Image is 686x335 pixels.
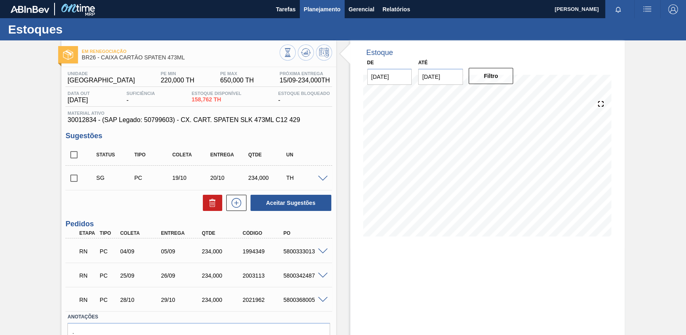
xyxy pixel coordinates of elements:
span: 650,000 TH [220,77,254,84]
div: PO [281,230,326,236]
span: Data out [67,91,90,96]
div: TH [284,175,326,181]
button: Programar Estoque [316,44,332,61]
span: PE MIN [161,71,194,76]
label: Anotações [67,311,330,323]
div: 19/10/2025 [170,175,212,181]
div: Pedido de Compra [98,272,118,279]
div: Aceitar Sugestões [246,194,332,212]
p: RN [79,272,96,279]
div: Qtde [200,230,245,236]
button: Notificações [605,4,631,15]
span: 15/09 - 234,000 TH [280,77,330,84]
div: 234,000 [200,272,245,279]
img: Logout [668,4,678,14]
div: 05/09/2025 [159,248,204,255]
span: Suficiência [126,91,155,96]
button: Aceitar Sugestões [250,195,331,211]
div: Qtde [246,152,288,158]
span: Próxima Entrega [280,71,330,76]
div: Etapa [77,230,98,236]
div: 234,000 [200,248,245,255]
div: 234,000 [246,175,288,181]
div: - [124,91,157,104]
div: 5800368005 [281,297,326,303]
h3: Pedidos [65,220,332,228]
span: Material ativo [67,111,330,116]
div: 234,000 [200,297,245,303]
span: [DATE] [67,97,90,104]
input: dd/mm/yyyy [418,69,463,85]
div: Nova sugestão [222,195,246,211]
div: 04/09/2025 [118,248,163,255]
div: 25/09/2025 [118,272,163,279]
div: UN [284,152,326,158]
div: Entrega [208,152,250,158]
button: Visão Geral dos Estoques [280,44,296,61]
span: Relatórios [383,4,410,14]
div: Excluir Sugestões [199,195,222,211]
div: Pedido de Compra [132,175,174,181]
div: 28/10/2025 [118,297,163,303]
div: 20/10/2025 [208,175,250,181]
p: RN [79,297,96,303]
h1: Estoques [8,25,152,34]
div: 5800342487 [281,272,326,279]
div: 5800333013 [281,248,326,255]
div: Sugestão Criada [94,175,136,181]
span: BR26 - CAIXA CARTÃO SPATEN 473ML [82,55,279,61]
div: 1994349 [240,248,286,255]
div: - [276,91,332,104]
label: De [367,60,374,65]
span: Gerencial [349,4,375,14]
div: 2003113 [240,272,286,279]
span: Estoque Disponível [191,91,241,96]
span: PE MAX [220,71,254,76]
div: Pedido de Compra [98,297,118,303]
div: Em renegociação [77,267,98,284]
label: Até [418,60,427,65]
span: 220,000 TH [161,77,194,84]
img: TNhmsLtSVTkK8tSr43FrP2fwEKptu5GPRR3wAAAABJRU5ErkJggg== [11,6,49,13]
input: dd/mm/yyyy [367,69,412,85]
h3: Sugestões [65,132,332,140]
div: Em renegociação [77,242,98,260]
img: Ícone [63,50,73,60]
div: Coleta [170,152,212,158]
div: Em renegociação [77,291,98,309]
div: 26/09/2025 [159,272,204,279]
span: 30012834 - (SAP Legado: 50799603) - CX. CART. SPATEN SLK 473ML C12 429 [67,116,330,124]
button: Atualizar Gráfico [298,44,314,61]
div: 29/10/2025 [159,297,204,303]
span: Estoque Bloqueado [278,91,330,96]
span: 158,762 TH [191,97,241,103]
span: [GEOGRAPHIC_DATA] [67,77,135,84]
div: Entrega [159,230,204,236]
p: RN [79,248,96,255]
div: Tipo [98,230,118,236]
img: userActions [642,4,652,14]
button: Filtro [469,68,513,84]
div: Estoque [366,48,393,57]
span: Tarefas [276,4,296,14]
div: Código [240,230,286,236]
div: Tipo [132,152,174,158]
div: 2021962 [240,297,286,303]
div: Status [94,152,136,158]
div: Coleta [118,230,163,236]
span: Em renegociação [82,49,279,54]
span: Unidade [67,71,135,76]
span: Planejamento [304,4,341,14]
div: Pedido de Compra [98,248,118,255]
